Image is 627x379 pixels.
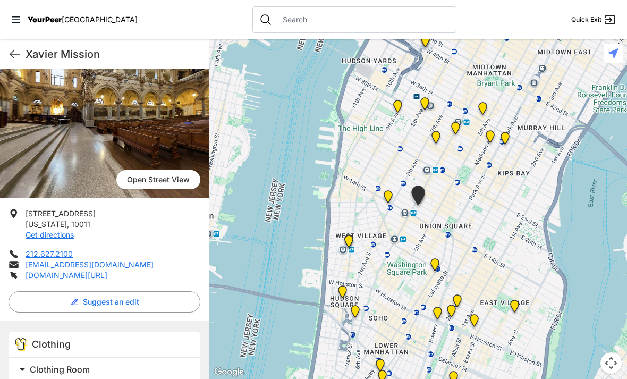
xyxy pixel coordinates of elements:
[424,254,446,280] div: Harvey Milk High School
[26,260,154,269] a: [EMAIL_ADDRESS][DOMAIN_NAME]
[276,14,450,25] input: Search
[446,290,468,316] div: Maryhouse
[28,15,62,24] span: YourPeer
[211,365,247,379] img: Google
[425,127,447,152] div: New Location, Headquarters
[414,93,436,119] div: Antonio Olivieri Drop-in Center
[26,249,73,258] a: 212.627.2100
[71,220,90,229] span: 10011
[344,301,366,326] div: Main Location, SoHo, DYCD Youth Drop-in Center
[26,230,74,239] a: Get directions
[26,209,96,218] span: [STREET_ADDRESS]
[445,117,467,143] div: Headquarters
[338,231,360,256] div: Greenwich Village
[600,352,622,374] button: Map camera controls
[463,310,485,335] div: University Community Social Services (UCSS)
[67,220,69,229] span: ,
[26,220,67,229] span: [US_STATE]
[28,16,138,23] a: YourPeer[GEOGRAPHIC_DATA]
[62,15,138,24] span: [GEOGRAPHIC_DATA]
[440,300,462,326] div: St. Joseph House
[427,302,448,328] div: Bowery Campus
[387,96,409,121] div: Chelsea
[414,30,436,56] div: Metro Baptist Church
[26,271,107,280] a: [DOMAIN_NAME][URL]
[504,296,526,321] div: Manhattan
[9,291,200,313] button: Suggest an edit
[32,339,71,350] span: Clothing
[116,170,200,189] span: Open Street View
[494,128,516,153] div: Mainchance Adult Drop-in Center
[338,230,360,256] div: Art and Acceptance LGBTQIA2S+ Program
[377,186,399,212] div: Church of the Village
[26,47,200,62] h1: Xavier Mission
[83,297,139,307] span: Suggest an edit
[30,364,90,375] span: Clothing Room
[405,181,431,214] div: Back of the Church
[404,20,426,46] div: New York
[211,365,247,379] a: Open this area in Google Maps (opens a new window)
[571,13,616,26] a: Quick Exit
[479,126,501,151] div: Greater New York City
[571,15,601,24] span: Quick Exit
